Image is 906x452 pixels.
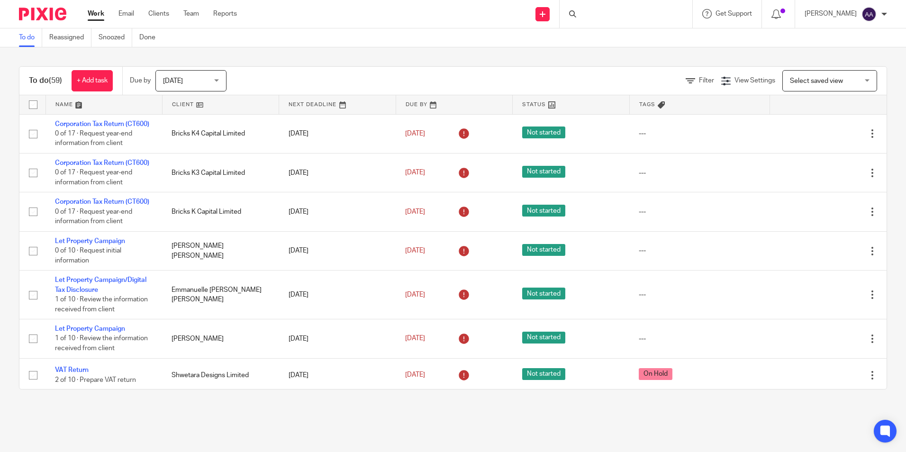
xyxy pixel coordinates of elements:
[99,28,132,47] a: Snoozed
[639,290,760,299] div: ---
[162,231,279,270] td: [PERSON_NAME] [PERSON_NAME]
[279,231,396,270] td: [DATE]
[19,28,42,47] a: To do
[55,208,132,225] span: 0 of 17 · Request year-end information from client
[162,192,279,231] td: Bricks K Capital Limited
[522,332,565,344] span: Not started
[639,129,760,138] div: ---
[49,77,62,84] span: (59)
[55,121,149,127] a: Corporation Tax Return (CT600)
[279,319,396,358] td: [DATE]
[522,166,565,178] span: Not started
[29,76,62,86] h1: To do
[183,9,199,18] a: Team
[55,296,148,313] span: 1 of 10 · Review the information received from client
[55,277,146,293] a: Let Property Campaign/Digital Tax Disclosure
[522,127,565,138] span: Not started
[639,102,655,107] span: Tags
[213,9,237,18] a: Reports
[162,114,279,153] td: Bricks K4 Capital Limited
[55,130,132,147] span: 0 of 17 · Request year-end information from client
[279,114,396,153] td: [DATE]
[405,335,425,342] span: [DATE]
[716,10,752,17] span: Get Support
[790,78,843,84] span: Select saved view
[279,192,396,231] td: [DATE]
[162,358,279,392] td: Shwetara Designs Limited
[55,377,136,383] span: 2 of 10 · Prepare VAT return
[405,372,425,379] span: [DATE]
[55,160,149,166] a: Corporation Tax Return (CT600)
[162,319,279,358] td: [PERSON_NAME]
[55,238,125,244] a: Let Property Campaign
[805,9,857,18] p: [PERSON_NAME]
[55,199,149,205] a: Corporation Tax Return (CT600)
[861,7,877,22] img: svg%3E
[639,368,672,380] span: On Hold
[405,208,425,215] span: [DATE]
[279,358,396,392] td: [DATE]
[279,271,396,319] td: [DATE]
[139,28,163,47] a: Done
[163,78,183,84] span: [DATE]
[19,8,66,20] img: Pixie
[639,246,760,255] div: ---
[130,76,151,85] p: Due by
[405,130,425,137] span: [DATE]
[699,77,714,84] span: Filter
[55,335,148,352] span: 1 of 10 · Review the information received from client
[639,168,760,178] div: ---
[405,170,425,176] span: [DATE]
[522,288,565,299] span: Not started
[55,247,121,264] span: 0 of 10 · Request initial information
[49,28,91,47] a: Reassigned
[162,271,279,319] td: Emmanuelle [PERSON_NAME] [PERSON_NAME]
[639,334,760,344] div: ---
[522,368,565,380] span: Not started
[162,153,279,192] td: Bricks K3 Capital Limited
[88,9,104,18] a: Work
[55,367,89,373] a: VAT Return
[405,291,425,298] span: [DATE]
[148,9,169,18] a: Clients
[639,207,760,217] div: ---
[734,77,775,84] span: View Settings
[279,153,396,192] td: [DATE]
[522,244,565,256] span: Not started
[522,205,565,217] span: Not started
[118,9,134,18] a: Email
[55,170,132,186] span: 0 of 17 · Request year-end information from client
[72,70,113,91] a: + Add task
[55,325,125,332] a: Let Property Campaign
[405,247,425,254] span: [DATE]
